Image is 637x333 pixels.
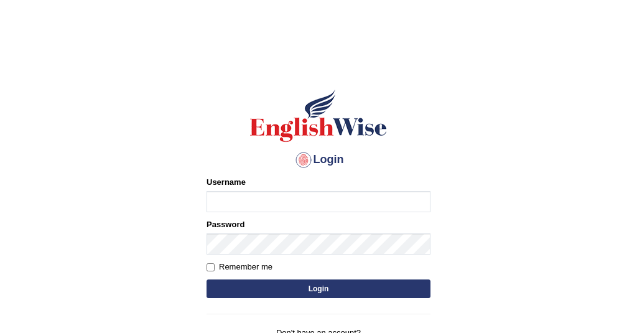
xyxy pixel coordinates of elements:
img: Logo of English Wise sign in for intelligent practice with AI [248,88,389,144]
h4: Login [207,150,430,170]
button: Login [207,279,430,298]
label: Username [207,176,246,188]
input: Remember me [207,263,215,271]
label: Password [207,218,244,230]
label: Remember me [207,261,272,273]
